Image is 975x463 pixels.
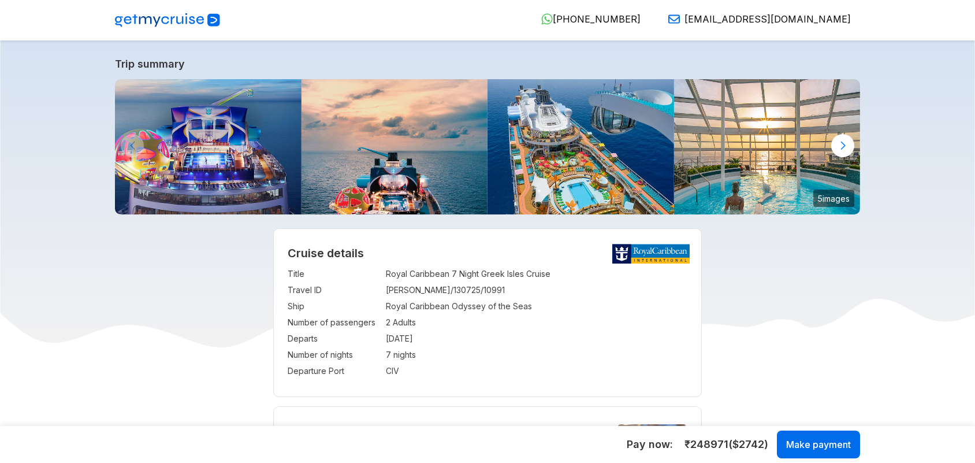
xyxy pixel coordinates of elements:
td: [DATE] [386,331,688,347]
button: Make payment [777,431,860,458]
img: WhatsApp [541,13,553,25]
td: Departs [288,331,380,347]
td: : [380,347,386,363]
td: Number of passengers [288,314,380,331]
a: [EMAIL_ADDRESS][DOMAIN_NAME] [659,13,851,25]
img: odyssey-of-the-seas-skypad-flowrider-hero.jpg [115,79,302,214]
td: [PERSON_NAME]/130725/10991 [386,282,688,298]
td: 7 nights [386,347,688,363]
td: : [380,266,386,282]
a: Trip summary [115,58,860,70]
span: [EMAIL_ADDRESS][DOMAIN_NAME] [684,13,851,25]
h5: Pay now : [627,438,673,451]
td: : [380,331,386,347]
span: [PHONE_NUMBER] [553,13,641,25]
td: Royal Caribbean Odyssey of the Seas [386,298,688,314]
small: 5 images [813,190,854,207]
td: Ship [288,298,380,314]
img: odyssey-of-the-seas-north-star-pool-deck.jpg [487,79,674,214]
td: : [380,298,386,314]
img: solarium-sunset-boomer-whirlpool.jpg [674,79,861,214]
a: [PHONE_NUMBER] [532,13,641,25]
td: Title [288,266,380,282]
td: Royal Caribbean 7 Night Greek Isles Cruise [386,266,688,282]
img: odyssey-of-the-seas-sailing-cruising-sunset-north-star.jpg [302,79,488,214]
h4: Cabin details [288,424,688,438]
td: : [380,314,386,331]
td: Travel ID [288,282,380,298]
h2: Cruise details [288,246,688,260]
td: Departure Port [288,363,380,379]
td: Number of nights [288,347,380,363]
td: 2 Adults [386,314,688,331]
td: : [380,363,386,379]
td: CIV [386,363,688,379]
td: : [380,282,386,298]
span: ₹ 248971 ($ 2742 ) [684,437,768,452]
img: Email [668,13,680,25]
